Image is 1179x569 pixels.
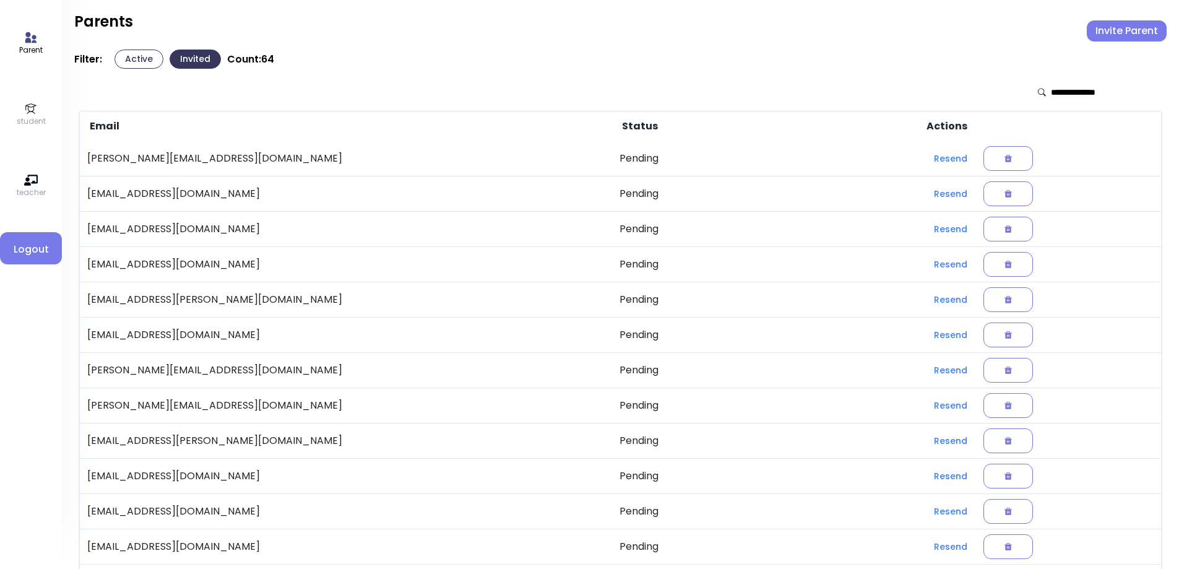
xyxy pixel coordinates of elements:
[80,282,612,317] td: [EMAIL_ADDRESS][PERSON_NAME][DOMAIN_NAME]
[612,352,917,388] td: Pending
[924,465,977,487] button: Resend
[924,359,977,381] button: Resend
[80,246,612,282] td: [EMAIL_ADDRESS][DOMAIN_NAME]
[10,242,52,257] span: Logout
[612,317,917,352] td: Pending
[80,211,612,246] td: [EMAIL_ADDRESS][DOMAIN_NAME]
[612,176,917,211] td: Pending
[74,53,102,66] p: Filter:
[80,352,612,388] td: [PERSON_NAME][EMAIL_ADDRESS][DOMAIN_NAME]
[1087,20,1167,41] button: Invite Parent
[612,529,917,564] td: Pending
[612,141,917,176] td: Pending
[19,31,43,56] a: Parent
[924,324,977,346] button: Resend
[620,119,658,134] span: Status
[924,430,977,452] button: Resend
[80,529,612,564] td: [EMAIL_ADDRESS][DOMAIN_NAME]
[612,282,917,317] td: Pending
[80,493,612,529] td: [EMAIL_ADDRESS][DOMAIN_NAME]
[80,388,612,423] td: [PERSON_NAME][EMAIL_ADDRESS][DOMAIN_NAME]
[227,53,274,66] p: Count: 64
[924,147,977,170] button: Resend
[17,116,46,127] p: student
[80,141,612,176] td: [PERSON_NAME][EMAIL_ADDRESS][DOMAIN_NAME]
[170,50,221,69] button: Invited
[924,394,977,417] button: Resend
[80,458,612,493] td: [EMAIL_ADDRESS][DOMAIN_NAME]
[924,119,967,134] span: Actions
[924,536,977,558] button: Resend
[612,246,917,282] td: Pending
[924,253,977,276] button: Resend
[924,289,977,311] button: Resend
[19,45,43,56] p: Parent
[924,500,977,523] button: Resend
[17,173,46,198] a: teacher
[612,458,917,493] td: Pending
[612,388,917,423] td: Pending
[80,423,612,458] td: [EMAIL_ADDRESS][PERSON_NAME][DOMAIN_NAME]
[80,176,612,211] td: [EMAIL_ADDRESS][DOMAIN_NAME]
[74,12,133,31] h2: Parents
[114,50,163,69] button: Active
[612,211,917,246] td: Pending
[612,423,917,458] td: Pending
[87,119,119,134] span: Email
[612,493,917,529] td: Pending
[17,102,46,127] a: student
[17,187,46,198] p: teacher
[924,218,977,240] button: Resend
[80,317,612,352] td: [EMAIL_ADDRESS][DOMAIN_NAME]
[924,183,977,205] button: Resend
